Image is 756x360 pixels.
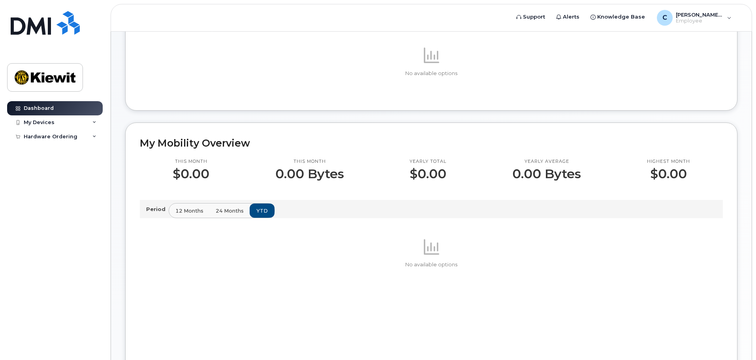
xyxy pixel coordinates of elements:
[722,326,750,354] iframe: Messenger Launcher
[410,158,446,165] p: Yearly total
[140,70,723,77] p: No available options
[676,11,723,18] span: [PERSON_NAME].[PERSON_NAME]
[523,13,545,21] span: Support
[651,10,737,26] div: Christina.King
[511,9,551,25] a: Support
[563,13,579,21] span: Alerts
[146,205,169,213] p: Period
[140,261,723,268] p: No available options
[410,167,446,181] p: $0.00
[216,207,244,215] span: 24 months
[275,167,344,181] p: 0.00 Bytes
[512,167,581,181] p: 0.00 Bytes
[275,158,344,165] p: This month
[647,158,690,165] p: Highest month
[175,207,203,215] span: 12 months
[647,167,690,181] p: $0.00
[140,137,723,149] h2: My Mobility Overview
[585,9,651,25] a: Knowledge Base
[173,158,209,165] p: This month
[662,13,667,23] span: C
[676,18,723,24] span: Employee
[173,167,209,181] p: $0.00
[597,13,645,21] span: Knowledge Base
[551,9,585,25] a: Alerts
[512,158,581,165] p: Yearly average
